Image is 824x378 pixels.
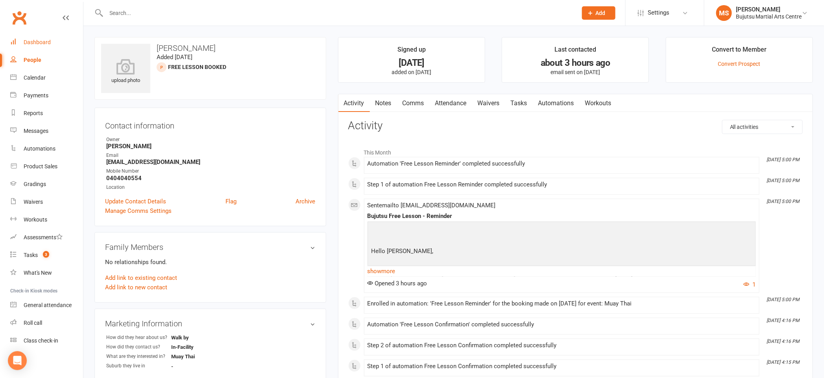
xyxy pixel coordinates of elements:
[171,335,216,341] strong: Walk by
[368,321,756,328] div: Automation 'Free Lesson Confirmation' completed successfully
[368,280,427,287] span: Opened 3 hours ago
[648,4,669,22] span: Settings
[105,206,172,216] a: Manage Comms Settings
[296,197,316,206] a: Archive
[767,157,800,162] i: [DATE] 5:00 PM
[10,332,83,350] a: Class kiosk mode
[24,320,42,326] div: Roll call
[8,351,27,370] div: Open Intercom Messenger
[368,160,756,167] div: Automation 'Free Lesson Reminder' completed successfully
[106,168,316,175] div: Mobile Number
[368,342,756,349] div: Step 2 of automation Free Lesson Confirmation completed successfully
[10,51,83,69] a: People
[24,252,38,258] div: Tasks
[171,344,216,350] strong: In-Facility
[368,181,756,188] div: Step 1 of automation Free Lesson Reminder completed successfully
[106,353,171,360] div: What are they interested in?
[24,234,63,240] div: Assessments
[105,197,166,206] a: Update Contact Details
[10,175,83,193] a: Gradings
[348,120,803,132] h3: Activity
[397,45,426,59] div: Signed up
[24,163,57,169] div: Product Sales
[744,280,756,289] button: 1
[171,354,216,359] strong: Muay Thai
[509,69,641,75] p: email sent on [DATE]
[24,337,58,344] div: Class check-in
[106,143,316,150] strong: [PERSON_NAME]
[43,251,49,258] span: 3
[106,362,171,370] div: Suburb they live in
[24,74,46,81] div: Calendar
[24,92,48,99] div: Payments
[105,118,316,130] h3: Contact information
[345,59,478,67] div: [DATE]
[368,300,756,307] div: Enrolled in automation: 'Free Lesson Reminder' for the booking made on [DATE] for event: Muay Thai
[101,44,320,52] h3: [PERSON_NAME]
[472,94,505,112] a: Waivers
[10,104,83,122] a: Reports
[9,8,29,28] a: Clubworx
[368,213,756,220] div: Bujutsu Free Lesson - Reminder
[432,248,434,255] span: ,
[345,69,478,75] p: added on [DATE]
[368,266,756,277] a: show more
[105,319,316,328] h3: Marketing Information
[767,318,800,323] i: [DATE] 4:16 PM
[106,175,316,182] strong: 0404040554
[397,94,430,112] a: Comms
[767,178,800,183] i: [DATE] 5:00 PM
[736,6,802,13] div: [PERSON_NAME]
[10,246,83,264] a: Tasks 3
[370,94,397,112] a: Notes
[106,136,316,143] div: Owner
[24,110,43,116] div: Reports
[10,264,83,282] a: What's New
[105,257,316,267] p: No relationships found.
[105,283,167,292] a: Add link to new contact
[368,363,756,370] div: Step 1 of automation Free Lesson Confirmation completed successfully
[505,94,533,112] a: Tasks
[767,339,800,344] i: [DATE] 4:16 PM
[10,314,83,332] a: Roll call
[430,94,472,112] a: Attendance
[368,202,496,209] span: Sent email to [EMAIL_ADDRESS][DOMAIN_NAME]
[24,199,43,205] div: Waivers
[767,359,800,365] i: [DATE] 4:15 PM
[712,45,767,59] div: Convert to Member
[106,158,316,166] strong: [EMAIL_ADDRESS][DOMAIN_NAME]
[716,5,732,21] div: MS
[24,57,41,63] div: People
[106,184,316,191] div: Location
[101,59,150,85] div: upload photo
[106,334,171,341] div: How did they hear about us?
[370,246,754,258] p: Hello [PERSON_NAME]
[24,145,55,152] div: Automations
[157,54,192,61] time: Added [DATE]
[338,94,370,112] a: Activity
[767,297,800,302] i: [DATE] 5:00 PM
[10,69,83,87] a: Calendar
[767,199,800,204] i: [DATE] 5:00 PM
[10,229,83,246] a: Assessments
[24,216,47,223] div: Workouts
[10,87,83,104] a: Payments
[171,363,216,369] strong: -
[24,302,72,308] div: General attendance
[718,61,761,67] a: Convert Prospect
[10,296,83,314] a: General attendance kiosk mode
[533,94,580,112] a: Automations
[24,270,52,276] div: What's New
[106,152,316,159] div: Email
[10,158,83,175] a: Product Sales
[10,140,83,158] a: Automations
[10,34,83,51] a: Dashboard
[225,197,236,206] a: Flag
[24,39,51,45] div: Dashboard
[106,343,171,351] div: How did they contact us?
[554,45,596,59] div: Last contacted
[105,273,177,283] a: Add link to existing contact
[10,193,83,211] a: Waivers
[10,122,83,140] a: Messages
[736,13,802,20] div: Bujutsu Martial Arts Centre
